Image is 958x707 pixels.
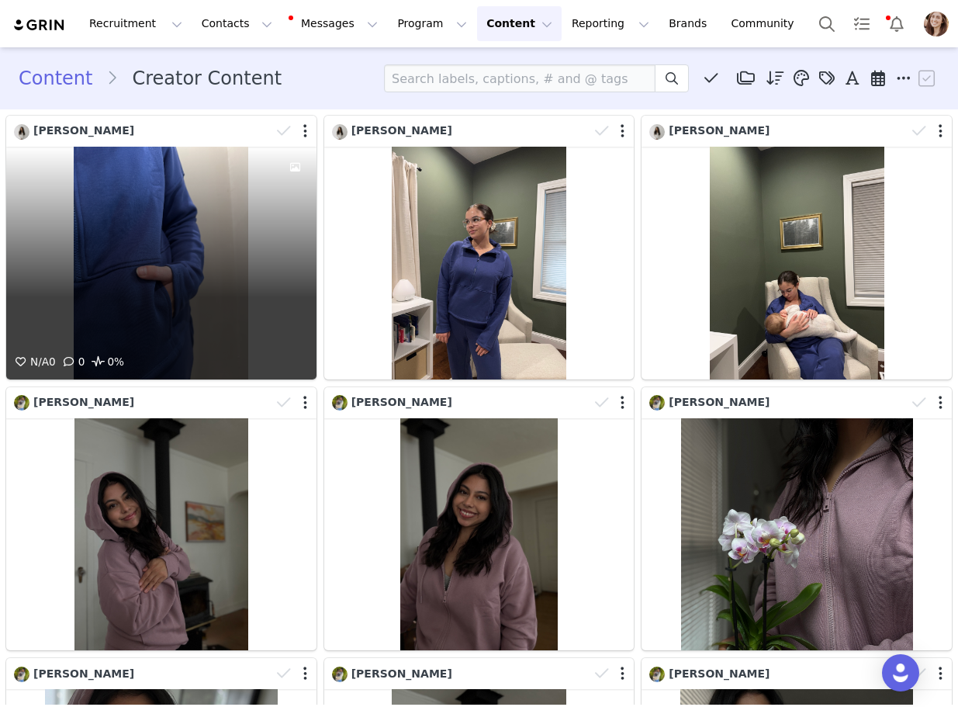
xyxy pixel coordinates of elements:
[14,667,29,682] img: bda9f5df-e61a-4937-910d-83c6a423240e.jpg
[12,18,67,33] img: grin logo
[669,124,770,137] span: [PERSON_NAME]
[351,396,452,408] span: [PERSON_NAME]
[659,6,721,41] a: Brands
[14,395,29,411] img: bda9f5df-e61a-4937-910d-83c6a423240e.jpg
[80,6,192,41] button: Recruitment
[351,124,452,137] span: [PERSON_NAME]
[880,6,914,41] button: Notifications
[669,396,770,408] span: [PERSON_NAME]
[332,395,348,411] img: bda9f5df-e61a-4937-910d-83c6a423240e.jpg
[33,396,134,408] span: [PERSON_NAME]
[332,124,348,140] img: 9e25e933-858d-40fa-a9fc-14f2640b5550.jpg
[351,667,452,680] span: [PERSON_NAME]
[12,355,49,368] span: N/A
[332,667,348,682] img: bda9f5df-e61a-4937-910d-83c6a423240e.jpg
[649,124,665,140] img: 9e25e933-858d-40fa-a9fc-14f2640b5550.jpg
[282,6,387,41] button: Messages
[810,6,844,41] button: Search
[388,6,476,41] button: Program
[882,654,919,691] div: Open Intercom Messenger
[33,667,134,680] span: [PERSON_NAME]
[649,667,665,682] img: bda9f5df-e61a-4937-910d-83c6a423240e.jpg
[33,124,134,137] span: [PERSON_NAME]
[384,64,655,92] input: Search labels, captions, # and @ tags
[19,64,106,92] a: Content
[14,124,29,140] img: 9e25e933-858d-40fa-a9fc-14f2640b5550.jpg
[60,355,85,368] span: 0
[669,667,770,680] span: [PERSON_NAME]
[845,6,879,41] a: Tasks
[722,6,811,41] a: Community
[12,355,56,368] span: 0
[924,12,949,36] img: 5b056ce3-dbe3-4595-b1a7-c01bc60266ad.jpg
[562,6,659,41] button: Reporting
[192,6,282,41] button: Contacts
[88,353,124,372] span: 0%
[649,395,665,411] img: bda9f5df-e61a-4937-910d-83c6a423240e.jpg
[477,6,562,41] button: Content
